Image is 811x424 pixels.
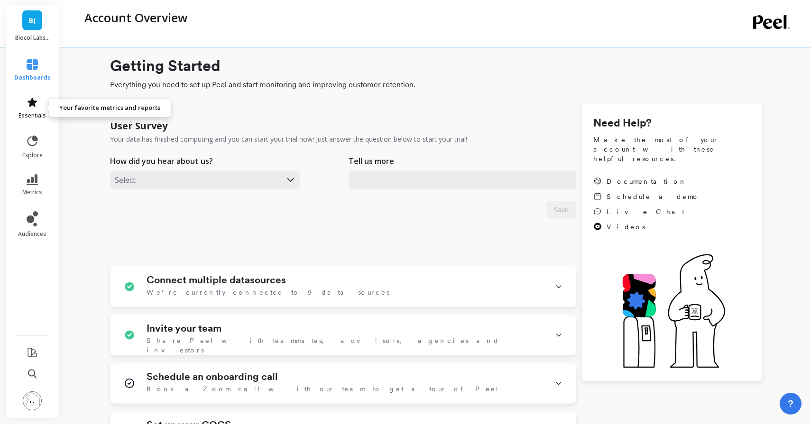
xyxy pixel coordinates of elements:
a: Documentation [593,177,700,186]
span: metrics [22,189,42,196]
button: ? [780,393,802,415]
span: audiences [18,230,46,238]
p: Your data has finished computing and you can start your trial now! Just answer the question below... [110,135,467,144]
h1: Schedule an onboarding call [147,371,278,382]
h1: Connect multiple datasources [147,274,286,286]
span: We're currently connected to 9 data sources [147,288,389,297]
h1: User Survey [110,119,167,133]
span: explore [22,152,43,159]
span: essentials [18,112,46,119]
span: Live Chat [607,207,684,217]
span: Documentation [607,177,687,186]
span: Make the most of your account with these helpful resources. [593,135,751,163]
img: profile picture [23,391,42,410]
span: Everything you need to set up Peel and start monitoring and improving customer retention. [110,79,762,90]
p: Account Overview [84,9,187,26]
span: Schedule a demo [607,192,700,201]
p: How did you hear about us? [110,155,213,167]
a: Schedule a demo [593,192,700,201]
h1: Need Help? [593,115,751,131]
h1: Invite your team [147,323,221,334]
span: B( [28,15,36,26]
p: Biocol Labs (US) [15,34,50,42]
span: Share Peel with teammates, advisors, agencies and investors [147,336,544,355]
p: Tell us more [349,155,394,167]
span: dashboards [14,74,51,81]
span: Book a Zoom call with our team to get a tour of Peel [147,384,499,394]
span: Videos [607,222,645,232]
a: Videos [593,222,700,232]
h1: Getting Started [110,54,762,77]
span: ? [788,397,793,410]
